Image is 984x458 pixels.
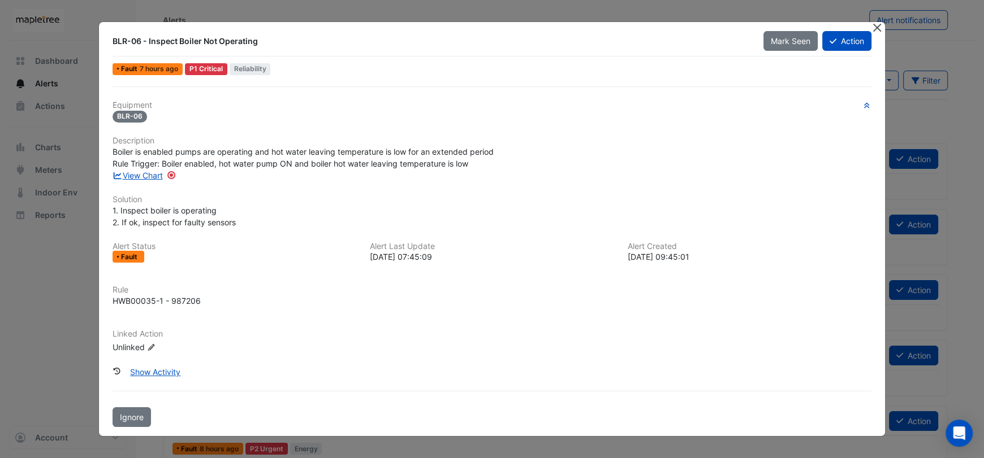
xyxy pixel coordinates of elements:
div: Open Intercom Messenger [946,420,973,447]
div: P1 Critical [185,63,227,75]
button: Action [822,31,871,51]
span: Fault [121,66,140,72]
span: Fault [121,254,140,260]
div: Tooltip anchor [166,170,176,180]
h6: Solution [113,195,871,204]
span: Boiler is enabled pumps are operating and hot water leaving temperature is low for an extended pe... [113,147,494,168]
button: Mark Seen [763,31,818,51]
button: Ignore [113,407,151,427]
span: Reliability [230,63,271,75]
div: [DATE] 07:45:09 [370,251,614,263]
h6: Description [113,136,871,146]
h6: Rule [113,285,871,295]
div: HWB00035-1 - 987206 [113,295,201,307]
h6: Alert Status [113,242,356,251]
div: Unlinked [113,341,248,353]
a: View Chart [113,171,163,180]
button: Show Activity [123,362,188,382]
span: BLR-06 [113,111,147,123]
h6: Linked Action [113,329,871,339]
span: Ignore [120,412,144,422]
div: BLR-06 - Inspect Boiler Not Operating [113,36,750,47]
button: Close [871,22,883,34]
h6: Alert Last Update [370,242,614,251]
h6: Equipment [113,101,871,110]
div: [DATE] 09:45:01 [628,251,871,263]
span: 1. Inspect boiler is operating 2. If ok, inspect for faulty sensors [113,206,236,227]
h6: Alert Created [628,242,871,251]
span: Wed 20-Aug-2025 08:45 CEST [140,64,178,73]
span: Mark Seen [771,36,810,46]
fa-icon: Edit Linked Action [147,343,156,352]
